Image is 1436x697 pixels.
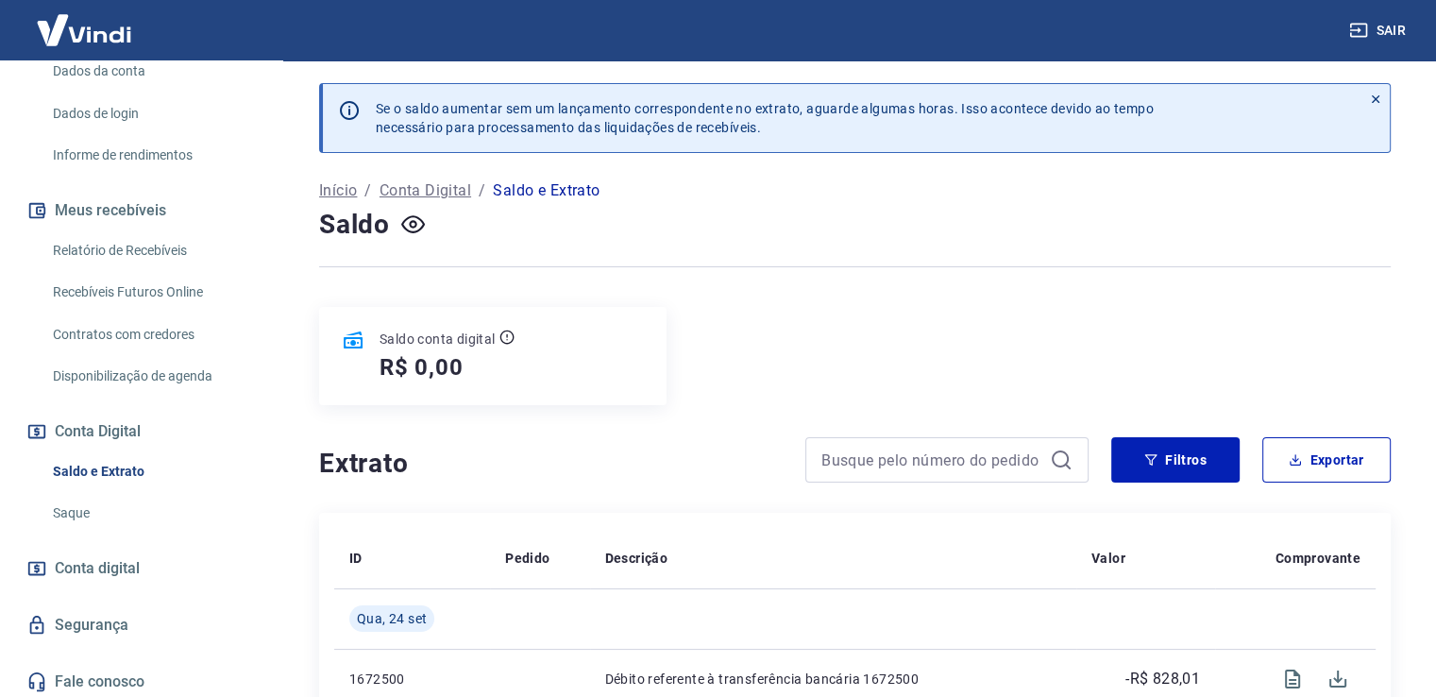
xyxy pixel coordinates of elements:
[45,315,260,354] a: Contratos com credores
[505,549,549,568] p: Pedido
[23,1,145,59] img: Vindi
[45,494,260,533] a: Saque
[319,179,357,202] a: Início
[1345,13,1413,48] button: Sair
[1262,437,1391,483] button: Exportar
[23,411,260,452] button: Conta Digital
[349,670,475,688] p: 1672500
[380,330,496,348] p: Saldo conta digital
[1091,549,1125,568] p: Valor
[319,445,783,483] h4: Extrato
[493,179,600,202] p: Saldo e Extrato
[55,555,140,582] span: Conta digital
[45,231,260,270] a: Relatório de Recebíveis
[23,190,260,231] button: Meus recebíveis
[45,52,260,91] a: Dados da conta
[319,206,390,244] h4: Saldo
[45,452,260,491] a: Saldo e Extrato
[380,352,464,382] h5: R$ 0,00
[605,549,668,568] p: Descrição
[23,604,260,646] a: Segurança
[349,549,363,568] p: ID
[821,446,1042,474] input: Busque pelo número do pedido
[1276,549,1360,568] p: Comprovante
[376,99,1154,137] p: Se o saldo aumentar sem um lançamento correspondente no extrato, aguarde algumas horas. Isso acon...
[45,357,260,396] a: Disponibilização de agenda
[479,179,485,202] p: /
[1111,437,1240,483] button: Filtros
[45,136,260,175] a: Informe de rendimentos
[45,273,260,312] a: Recebíveis Futuros Online
[45,94,260,133] a: Dados de login
[364,179,371,202] p: /
[23,548,260,589] a: Conta digital
[357,609,427,628] span: Qua, 24 set
[380,179,471,202] a: Conta Digital
[1125,668,1200,690] p: -R$ 828,01
[605,670,1061,688] p: Débito referente à transferência bancária 1672500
